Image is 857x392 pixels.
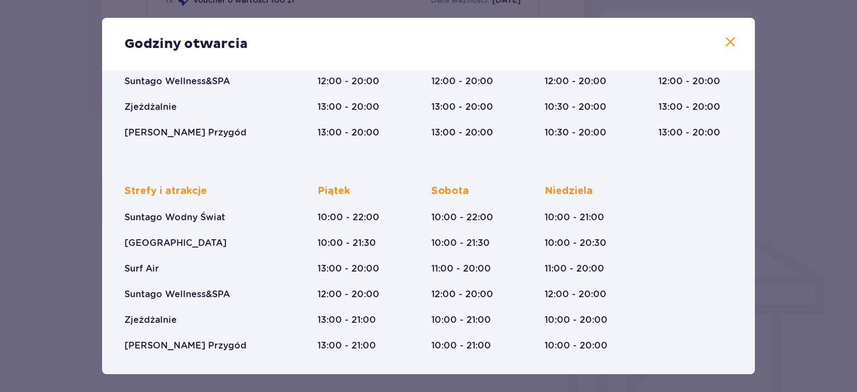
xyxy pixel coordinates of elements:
[545,237,606,249] p: 10:00 - 20:30
[431,185,469,198] p: Sobota
[317,237,376,249] p: 10:00 - 21:30
[658,101,720,113] p: 13:00 - 20:00
[317,185,350,198] p: Piątek
[124,101,177,113] p: Zjeżdżalnie
[545,288,606,301] p: 12:00 - 20:00
[124,127,247,139] p: [PERSON_NAME] Przygód
[545,314,608,326] p: 10:00 - 20:00
[431,237,490,249] p: 10:00 - 21:30
[124,340,247,352] p: [PERSON_NAME] Przygód
[431,314,491,326] p: 10:00 - 21:00
[317,340,376,352] p: 13:00 - 21:00
[317,101,379,113] p: 13:00 - 20:00
[317,288,379,301] p: 12:00 - 20:00
[431,211,493,224] p: 10:00 - 22:00
[317,211,379,224] p: 10:00 - 22:00
[545,185,593,198] p: Niedziela
[317,127,379,139] p: 13:00 - 20:00
[124,263,159,275] p: Surf Air
[317,263,379,275] p: 13:00 - 20:00
[431,127,493,139] p: 13:00 - 20:00
[124,288,230,301] p: Suntago Wellness&SPA
[431,101,493,113] p: 13:00 - 20:00
[658,127,720,139] p: 13:00 - 20:00
[431,75,493,88] p: 12:00 - 20:00
[124,211,225,224] p: Suntago Wodny Świat
[545,211,604,224] p: 10:00 - 21:00
[545,127,606,139] p: 10:30 - 20:00
[545,263,604,275] p: 11:00 - 20:00
[431,340,491,352] p: 10:00 - 21:00
[124,237,227,249] p: [GEOGRAPHIC_DATA]
[545,75,606,88] p: 12:00 - 20:00
[124,36,248,52] p: Godziny otwarcia
[124,314,177,326] p: Zjeżdżalnie
[431,288,493,301] p: 12:00 - 20:00
[317,314,376,326] p: 13:00 - 21:00
[124,185,207,198] p: Strefy i atrakcje
[545,101,606,113] p: 10:30 - 20:00
[431,263,491,275] p: 11:00 - 20:00
[124,75,230,88] p: Suntago Wellness&SPA
[317,75,379,88] p: 12:00 - 20:00
[545,340,608,352] p: 10:00 - 20:00
[658,75,720,88] p: 12:00 - 20:00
